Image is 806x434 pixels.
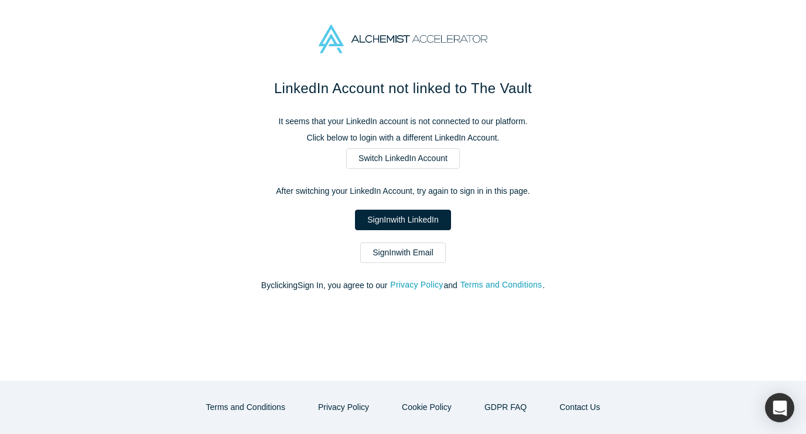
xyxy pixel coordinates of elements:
[157,78,649,99] h1: LinkedIn Account not linked to The Vault
[157,185,649,197] p: After switching your LinkedIn Account, try again to sign in in this page.
[194,397,298,418] button: Terms and Conditions
[157,132,649,144] p: Click below to login with a different LinkedIn Account.
[547,397,612,418] button: Contact Us
[306,397,381,418] button: Privacy Policy
[157,279,649,292] p: By clicking Sign In , you agree to our and .
[390,397,464,418] button: Cookie Policy
[390,278,443,292] button: Privacy Policy
[360,242,446,263] a: SignInwith Email
[355,210,450,230] a: SignInwith LinkedIn
[460,278,543,292] button: Terms and Conditions
[157,115,649,128] p: It seems that your LinkedIn account is not connected to our platform.
[346,148,460,169] a: Switch LinkedIn Account
[319,25,487,53] img: Alchemist Accelerator Logo
[472,397,539,418] a: GDPR FAQ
